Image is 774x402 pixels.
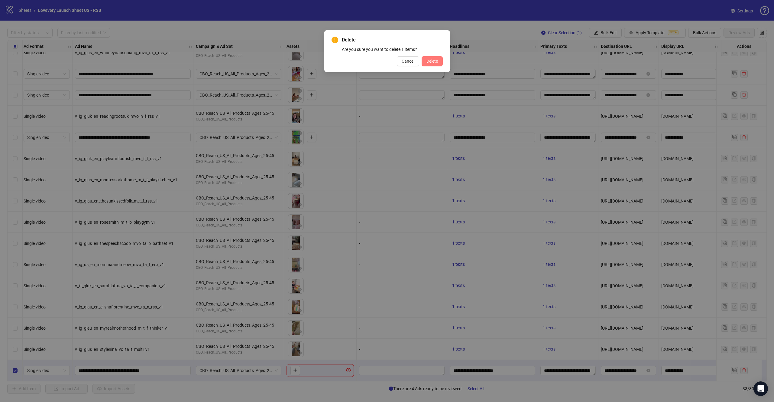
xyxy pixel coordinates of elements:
button: Delete [422,56,443,66]
span: exclamation-circle [332,37,338,43]
div: Are you sure you want to delete 1 items? [342,46,443,53]
span: Delete [342,36,443,44]
span: Cancel [402,59,414,64]
button: Cancel [397,56,419,66]
div: Open Intercom Messenger [753,381,768,396]
span: Delete [426,59,438,64]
